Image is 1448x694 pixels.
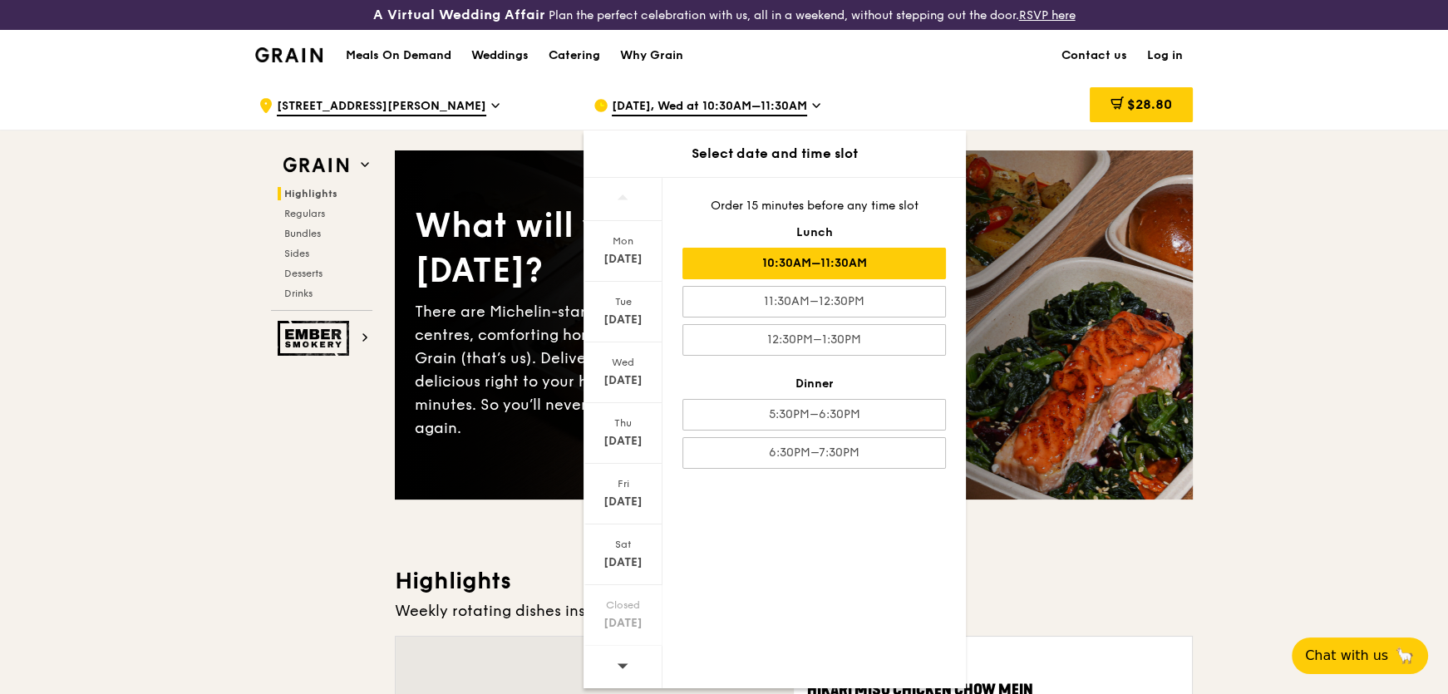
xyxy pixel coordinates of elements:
[277,98,486,116] span: [STREET_ADDRESS][PERSON_NAME]
[682,248,946,279] div: 10:30AM–11:30AM
[284,248,309,259] span: Sides
[395,566,1193,596] h3: Highlights
[1292,637,1428,674] button: Chat with us🦙
[1019,8,1076,22] a: RSVP here
[682,224,946,241] div: Lunch
[682,437,946,469] div: 6:30PM–7:30PM
[1127,96,1172,112] span: $28.80
[586,416,660,430] div: Thu
[586,234,660,248] div: Mon
[1137,31,1193,81] a: Log in
[586,598,660,612] div: Closed
[586,312,660,328] div: [DATE]
[539,31,610,81] a: Catering
[549,31,600,81] div: Catering
[1395,646,1415,666] span: 🦙
[682,399,946,431] div: 5:30PM–6:30PM
[373,7,545,23] h3: A Virtual Wedding Affair
[620,31,683,81] div: Why Grain
[586,477,660,490] div: Fri
[278,150,354,180] img: Grain web logo
[610,31,693,81] a: Why Grain
[682,286,946,317] div: 11:30AM–12:30PM
[255,47,323,62] img: Grain
[586,372,660,389] div: [DATE]
[471,31,529,81] div: Weddings
[586,433,660,450] div: [DATE]
[278,321,354,356] img: Ember Smokery web logo
[284,208,325,219] span: Regulars
[586,494,660,510] div: [DATE]
[284,228,321,239] span: Bundles
[245,7,1203,23] div: Plan the perfect celebration with us, all in a weekend, without stepping out the door.
[586,615,660,632] div: [DATE]
[682,198,946,214] div: Order 15 minutes before any time slot
[586,251,660,268] div: [DATE]
[255,29,323,79] a: GrainGrain
[682,376,946,392] div: Dinner
[612,98,807,116] span: [DATE], Wed at 10:30AM–11:30AM
[586,356,660,369] div: Wed
[284,188,337,199] span: Highlights
[586,538,660,551] div: Sat
[461,31,539,81] a: Weddings
[586,554,660,571] div: [DATE]
[284,288,313,299] span: Drinks
[1305,646,1388,666] span: Chat with us
[584,144,966,164] div: Select date and time slot
[395,599,1193,623] div: Weekly rotating dishes inspired by flavours from around the world.
[586,295,660,308] div: Tue
[415,204,794,293] div: What will you eat [DATE]?
[1052,31,1137,81] a: Contact us
[284,268,323,279] span: Desserts
[415,300,794,440] div: There are Michelin-star restaurants, hawker centres, comforting home-cooked classics… and Grain (...
[682,324,946,356] div: 12:30PM–1:30PM
[346,47,451,64] h1: Meals On Demand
